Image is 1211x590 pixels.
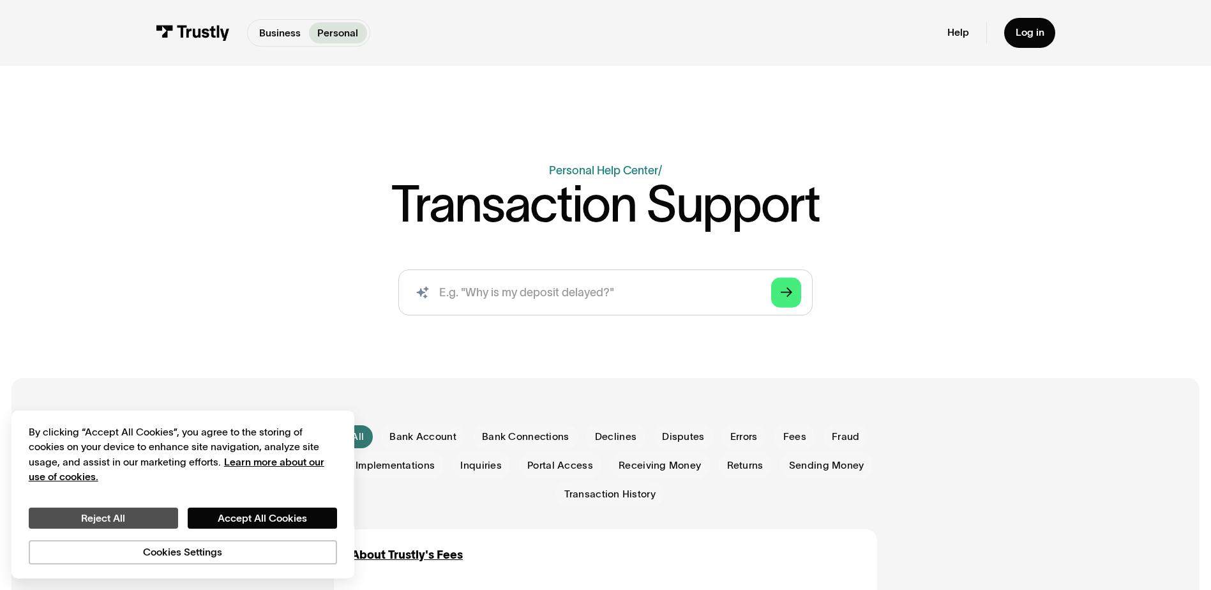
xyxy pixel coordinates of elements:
button: Cookies Settings [29,540,337,564]
div: Privacy [29,425,337,564]
div: By clicking “Accept All Cookies”, you agree to the storing of cookies on your device to enhance s... [29,425,337,485]
div: All [351,430,364,444]
span: Bank Connections [482,430,569,444]
a: Personal Help Center [549,164,658,177]
input: search [398,269,813,315]
img: Trustly Logo [156,25,230,41]
span: Portal Access [527,458,593,473]
a: Log in [1004,18,1056,48]
a: Business [250,22,309,43]
button: Accept All Cookies [188,508,337,529]
div: Log in [1016,26,1044,39]
span: Transaction History [564,487,656,501]
a: All [343,425,373,448]
span: Errors [730,430,758,444]
div: Cookie banner [11,411,354,579]
p: Personal [317,26,358,41]
a: Help [947,26,969,39]
form: Email Form [334,424,876,507]
a: About Trustly's Fees [351,547,463,564]
span: Disputes [662,430,704,444]
span: Receiving Money [619,458,701,473]
div: / [658,164,662,177]
span: Declines [595,430,636,444]
span: Fees [783,430,806,444]
span: Sending Money [789,458,864,473]
span: Fraud [832,430,859,444]
span: Inquiries [460,458,502,473]
span: Bank Account [389,430,456,444]
a: Personal [309,22,367,43]
form: Search [398,269,813,315]
span: Implementations [356,458,435,473]
h1: Transaction Support [391,179,819,229]
span: Returns [727,458,763,473]
p: Business [259,26,301,41]
button: Reject All [29,508,178,529]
